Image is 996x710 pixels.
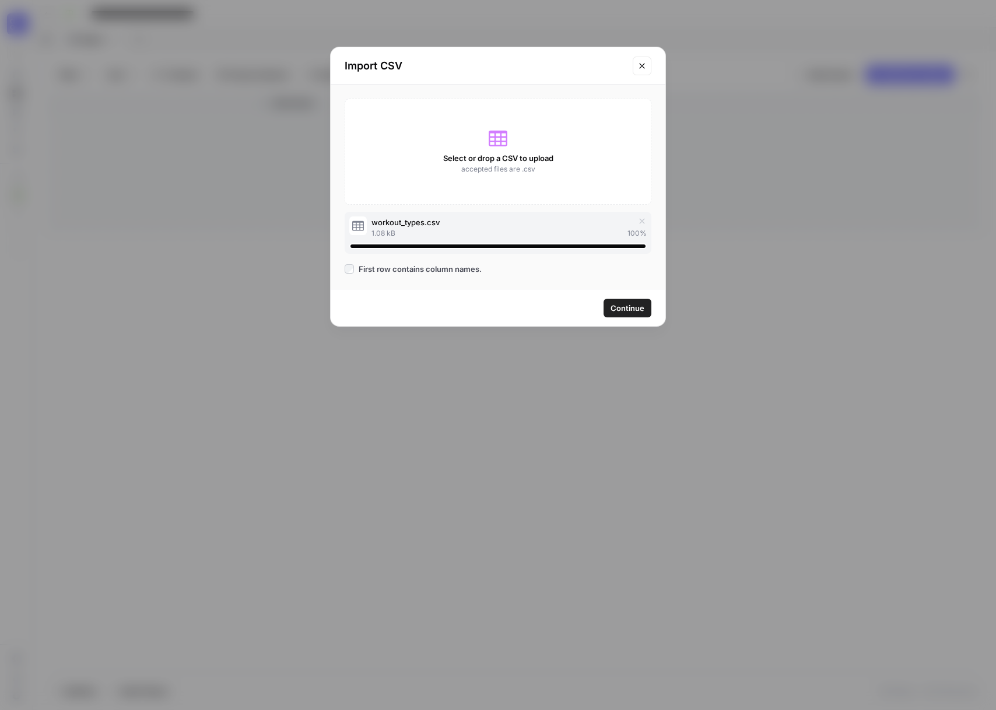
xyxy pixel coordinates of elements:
h2: Import CSV [345,58,626,74]
span: workout_types.csv [371,216,440,228]
span: accepted files are .csv [461,164,535,174]
span: Continue [611,302,644,314]
span: 1.08 kB [371,228,395,239]
span: Select or drop a CSV to upload [443,152,553,164]
button: Close modal [633,57,651,75]
button: Continue [604,299,651,317]
input: First row contains column names. [345,264,354,274]
span: 100 % [627,228,647,239]
span: First row contains column names. [359,263,482,275]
